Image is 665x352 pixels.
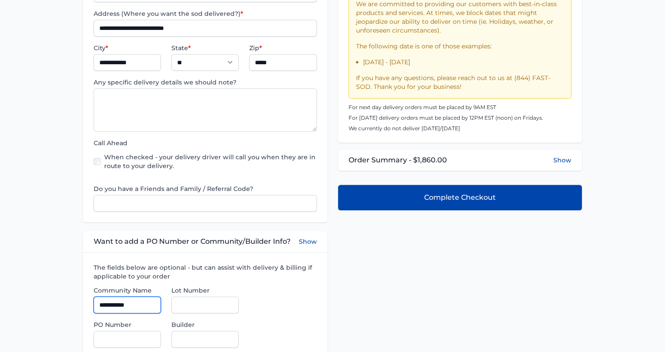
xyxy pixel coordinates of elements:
p: We currently do not deliver [DATE]/[DATE] [349,125,571,132]
label: When checked - your delivery driver will call you when they are in route to your delivery. [104,153,316,170]
label: State [171,44,239,52]
label: Any specific delivery details we should note? [94,78,316,87]
label: PO Number [94,320,161,329]
button: Complete Checkout [338,185,582,210]
label: Community Name [94,286,161,295]
label: Address (Where you want the sod delivered?) [94,9,316,18]
label: Do you have a Friends and Family / Referral Code? [94,184,316,193]
label: Zip [249,44,316,52]
button: Show [299,236,317,247]
span: Complete Checkout [424,192,496,203]
button: Show [553,156,571,165]
label: Builder [171,320,239,329]
label: Lot Number [171,286,239,295]
span: Order Summary - $1,860.00 [349,155,447,165]
span: Want to add a PO Number or Community/Builder Info? [94,236,291,247]
p: For next day delivery orders must be placed by 9AM EST [349,104,571,111]
p: For [DATE] delivery orders must be placed by 12PM EST (noon) on Fridays. [349,114,571,121]
label: The fields below are optional - but can assist with delivery & billing if applicable to your order [94,263,316,281]
li: [DATE] - [DATE] [363,58,564,66]
label: Call Ahead [94,139,316,147]
label: City [94,44,161,52]
p: If you have any questions, please reach out to us at (844) FAST-SOD. Thank you for your business! [356,73,564,91]
p: The following date is one of those examples: [356,42,564,51]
